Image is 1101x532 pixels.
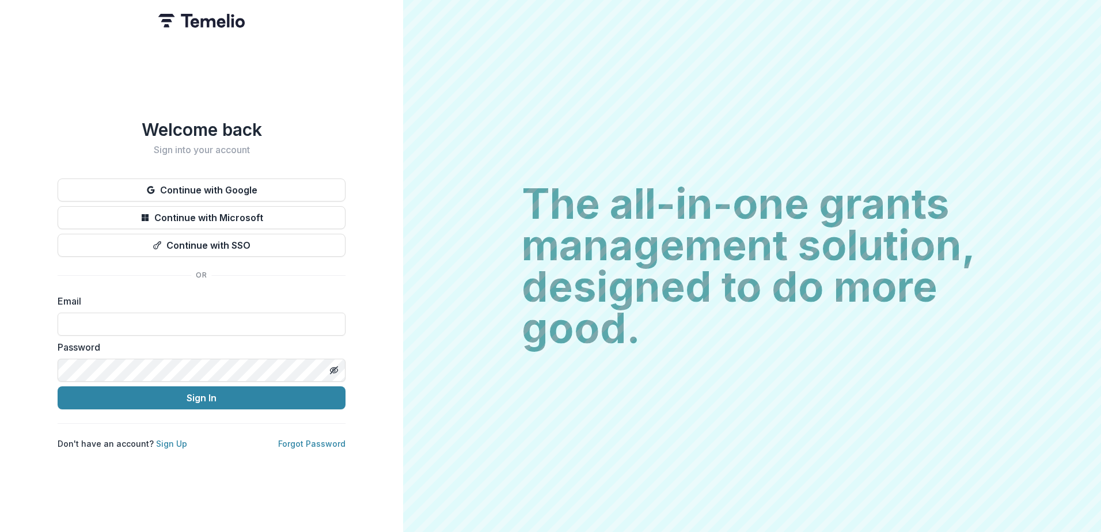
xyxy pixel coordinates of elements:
h2: Sign into your account [58,145,346,155]
p: Don't have an account? [58,438,187,450]
a: Forgot Password [278,439,346,449]
button: Continue with Google [58,178,346,202]
button: Continue with Microsoft [58,206,346,229]
a: Sign Up [156,439,187,449]
button: Continue with SSO [58,234,346,257]
img: Temelio [158,14,245,28]
h1: Welcome back [58,119,346,140]
button: Toggle password visibility [325,361,343,379]
button: Sign In [58,386,346,409]
label: Password [58,340,339,354]
label: Email [58,294,339,308]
